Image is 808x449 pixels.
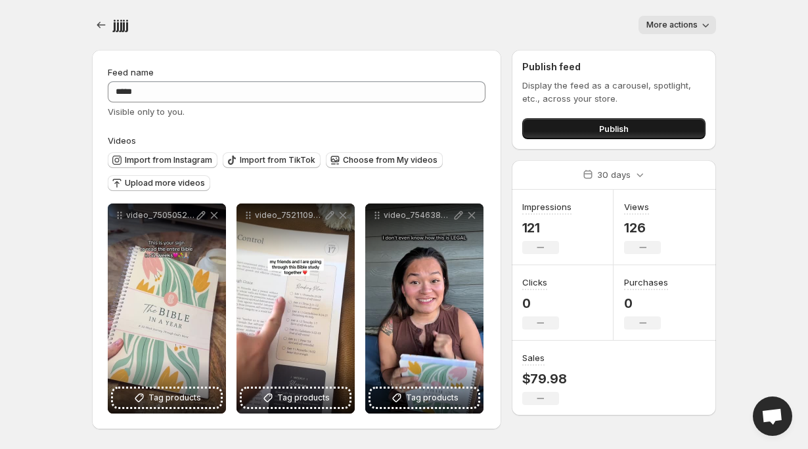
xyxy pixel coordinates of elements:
[522,60,706,74] h2: Publish feed
[236,203,355,414] div: video_7521109962945269023Tag products
[522,220,572,236] p: 121
[92,16,110,34] button: Settings
[522,371,567,387] p: $79.98
[624,200,649,213] h3: Views
[753,396,792,436] div: Open chat
[624,220,661,236] p: 126
[108,135,136,146] span: Videos
[599,122,629,135] span: Publish
[646,20,698,30] span: More actions
[125,155,212,165] span: Import from Instagram
[639,16,716,34] button: More actions
[522,276,547,289] h3: Clicks
[108,175,210,191] button: Upload more videos
[384,210,452,221] p: video_7546382410271837495
[148,391,201,404] span: Tag products
[597,168,631,181] p: 30 days
[108,152,217,168] button: Import from Instagram
[242,389,349,407] button: Tag products
[370,389,478,407] button: Tag products
[406,391,459,404] span: Tag products
[108,67,154,77] span: Feed name
[522,351,545,364] h3: Sales
[624,276,668,289] h3: Purchases
[522,118,706,139] button: Publish
[522,295,559,311] p: 0
[522,79,706,105] p: Display the feed as a carousel, spotlight, etc., across your store.
[326,152,443,168] button: Choose from My videos
[277,391,330,404] span: Tag products
[125,178,205,188] span: Upload more videos
[113,17,129,33] span: jjjjj
[108,203,226,414] div: video_7505052249341644078Tag products
[240,155,315,165] span: Import from TikTok
[255,210,323,221] p: video_7521109962945269023
[223,152,321,168] button: Import from TikTok
[624,295,668,311] p: 0
[522,200,572,213] h3: Impressions
[365,203,483,414] div: video_7546382410271837495Tag products
[126,210,194,221] p: video_7505052249341644078
[343,155,438,165] span: Choose from My videos
[108,106,185,117] span: Visible only to you.
[113,389,221,407] button: Tag products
